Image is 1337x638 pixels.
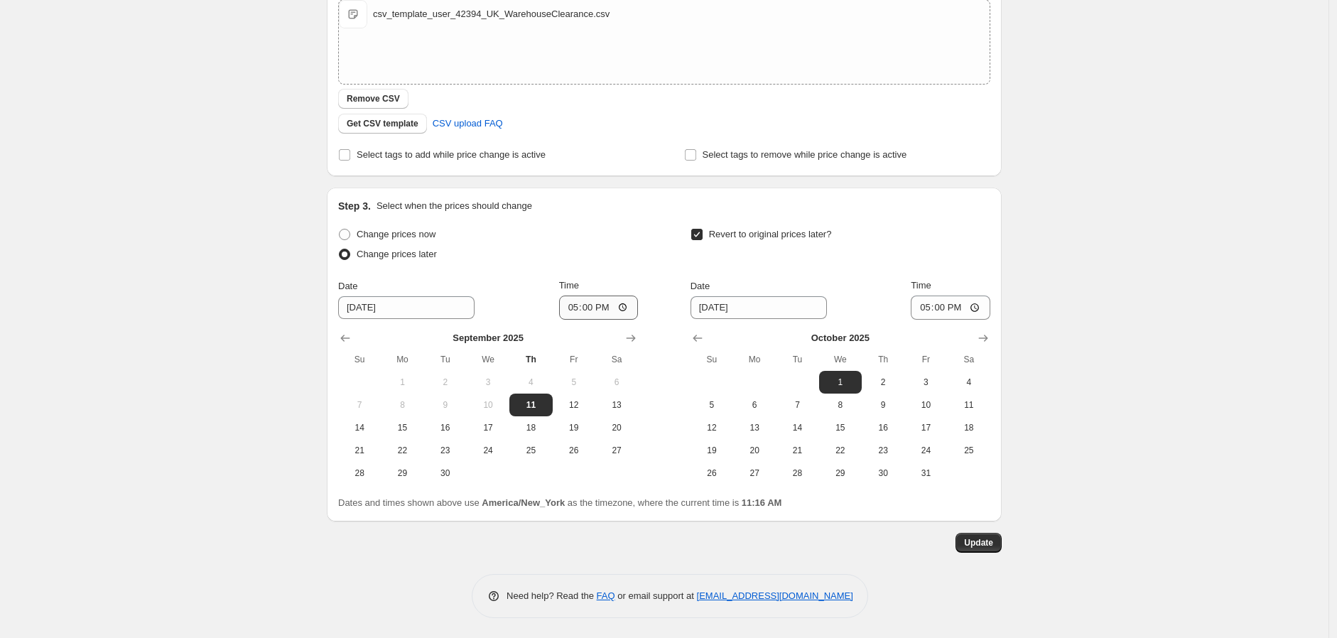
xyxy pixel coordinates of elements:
[696,399,727,411] span: 5
[472,377,504,388] span: 3
[781,422,813,433] span: 14
[424,348,467,371] th: Tuesday
[621,328,641,348] button: Show next month, October 2025
[819,462,862,485] button: Wednesday October 29 2025
[781,354,813,365] span: Tu
[335,328,355,348] button: Show previous month, August 2025
[338,439,381,462] button: Sunday September 21 2025
[338,497,781,508] span: Dates and times shown above use as the timezone, where the current time is
[430,467,461,479] span: 30
[472,445,504,456] span: 24
[825,354,856,365] span: We
[911,280,931,291] span: Time
[381,462,423,485] button: Monday September 29 2025
[467,348,509,371] th: Wednesday
[696,354,727,365] span: Su
[964,537,993,548] span: Update
[344,399,375,411] span: 7
[904,394,947,416] button: Friday October 10 2025
[696,445,727,456] span: 19
[825,445,856,456] span: 22
[733,439,776,462] button: Monday October 20 2025
[430,377,461,388] span: 2
[515,377,546,388] span: 4
[733,462,776,485] button: Monday October 27 2025
[430,445,461,456] span: 23
[472,399,504,411] span: 10
[904,348,947,371] th: Friday
[424,112,511,135] a: CSV upload FAQ
[430,399,461,411] span: 9
[553,348,595,371] th: Friday
[558,422,590,433] span: 19
[467,371,509,394] button: Wednesday September 3 2025
[595,348,638,371] th: Saturday
[825,399,856,411] span: 8
[553,394,595,416] button: Friday September 12 2025
[910,377,941,388] span: 3
[430,422,461,433] span: 16
[553,371,595,394] button: Friday September 5 2025
[344,445,375,456] span: 21
[373,7,610,21] div: csv_template_user_42394_UK_WarehouseClearance.csv
[776,394,818,416] button: Tuesday October 7 2025
[688,328,708,348] button: Show previous month, September 2025
[424,462,467,485] button: Tuesday September 30 2025
[515,399,546,411] span: 11
[347,93,400,104] span: Remove CSV
[509,348,552,371] th: Thursday
[386,445,418,456] span: 22
[357,249,437,259] span: Change prices later
[515,445,546,456] span: 25
[344,467,375,479] span: 28
[424,416,467,439] button: Tuesday September 16 2025
[696,467,727,479] span: 26
[776,439,818,462] button: Tuesday October 21 2025
[338,89,408,109] button: Remove CSV
[953,422,985,433] span: 18
[781,467,813,479] span: 28
[910,354,941,365] span: Fr
[595,439,638,462] button: Saturday September 27 2025
[558,354,590,365] span: Fr
[338,296,475,319] input: 9/11/2025
[867,422,899,433] span: 16
[904,439,947,462] button: Friday October 24 2025
[953,445,985,456] span: 25
[601,377,632,388] span: 6
[709,229,832,239] span: Revert to original prices later?
[386,467,418,479] span: 29
[776,348,818,371] th: Tuesday
[739,445,770,456] span: 20
[948,348,990,371] th: Saturday
[338,114,427,134] button: Get CSV template
[733,394,776,416] button: Monday October 6 2025
[910,445,941,456] span: 24
[956,533,1002,553] button: Update
[559,296,639,320] input: 12:00
[553,439,595,462] button: Friday September 26 2025
[862,416,904,439] button: Thursday October 16 2025
[948,439,990,462] button: Saturday October 25 2025
[742,497,782,508] b: 11:16 AM
[904,462,947,485] button: Friday October 31 2025
[386,354,418,365] span: Mo
[948,371,990,394] button: Saturday October 4 2025
[904,371,947,394] button: Friday October 3 2025
[595,416,638,439] button: Saturday September 20 2025
[781,399,813,411] span: 7
[357,229,435,239] span: Change prices now
[973,328,993,348] button: Show next month, November 2025
[825,377,856,388] span: 1
[507,590,597,601] span: Need help? Read the
[595,371,638,394] button: Saturday September 6 2025
[601,422,632,433] span: 20
[386,399,418,411] span: 8
[597,590,615,601] a: FAQ
[509,371,552,394] button: Thursday September 4 2025
[739,354,770,365] span: Mo
[338,394,381,416] button: Sunday September 7 2025
[819,416,862,439] button: Wednesday October 15 2025
[867,445,899,456] span: 23
[691,281,710,291] span: Date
